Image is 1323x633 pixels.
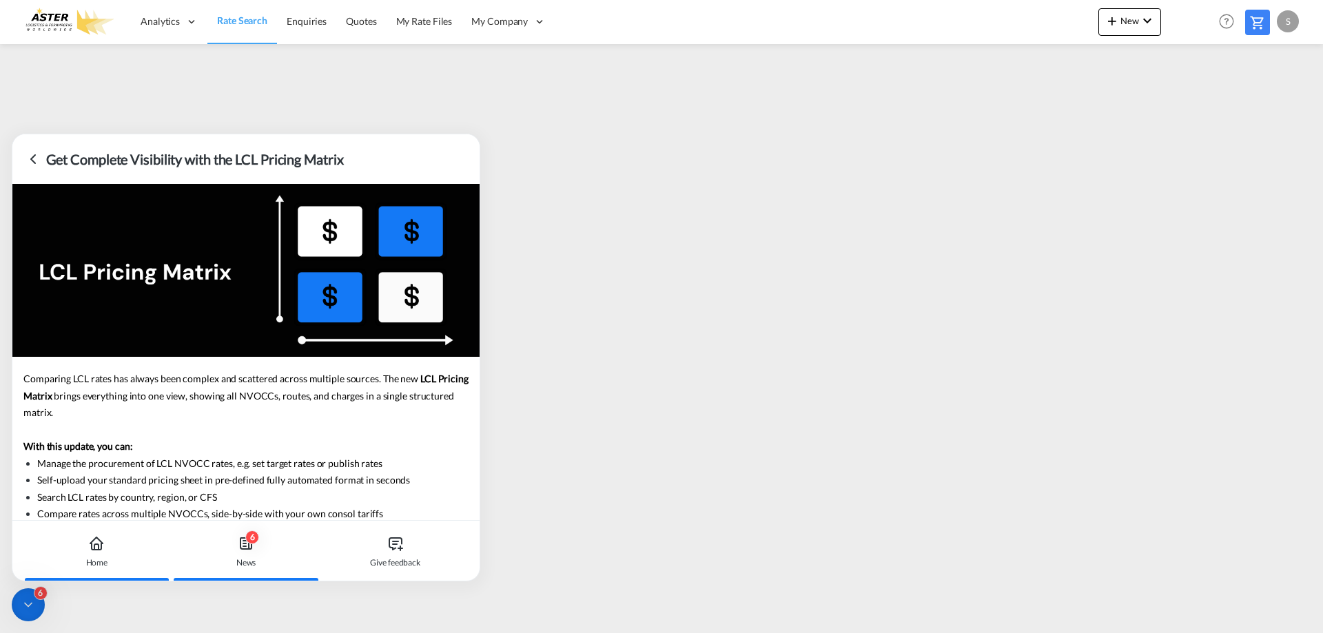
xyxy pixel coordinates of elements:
[346,15,376,27] span: Quotes
[217,14,267,26] span: Rate Search
[1104,12,1120,29] md-icon: icon-plus 400-fg
[471,14,528,28] span: My Company
[1104,15,1156,26] span: New
[21,6,114,37] img: e3303e4028ba11efbf5f992c85cc34d8.png
[1277,10,1299,32] div: S
[141,14,180,28] span: Analytics
[396,15,453,27] span: My Rate Files
[1139,12,1156,29] md-icon: icon-chevron-down
[287,15,327,27] span: Enquiries
[1215,10,1238,33] span: Help
[1098,8,1161,36] button: icon-plus 400-fgNewicon-chevron-down
[1215,10,1245,34] div: Help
